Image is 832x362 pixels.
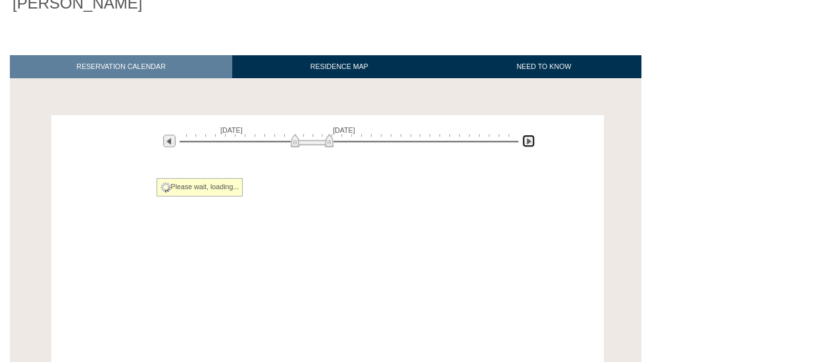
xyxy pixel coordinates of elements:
span: [DATE] [333,126,355,134]
img: Next [522,135,535,147]
a: RESERVATION CALENDAR [10,55,232,78]
div: Please wait, loading... [157,178,243,196]
span: [DATE] [220,126,243,134]
img: Previous [163,135,176,147]
a: RESIDENCE MAP [232,55,447,78]
a: NEED TO KNOW [446,55,641,78]
img: spinner2.gif [160,182,171,192]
